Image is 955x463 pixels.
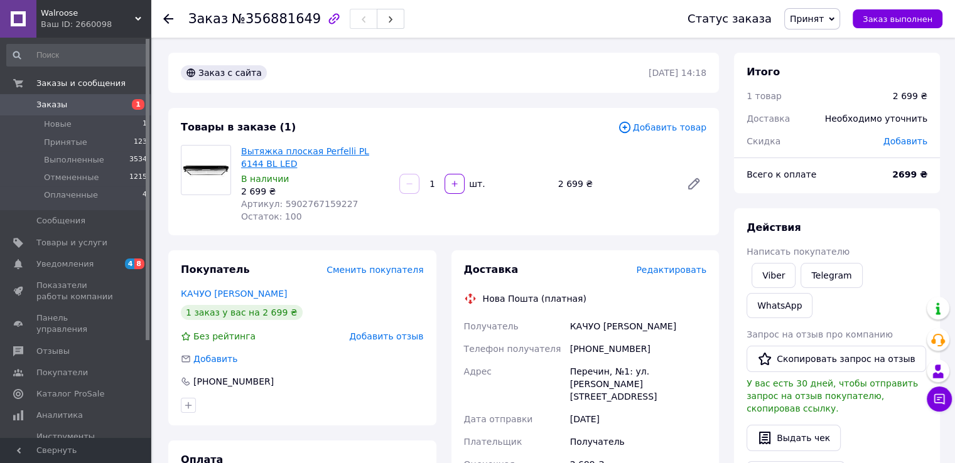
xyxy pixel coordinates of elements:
span: Редактировать [636,265,706,275]
span: Добавить [883,136,927,146]
span: Плательщик [464,437,522,447]
div: Ваш ID: 2660098 [41,19,151,30]
span: Доставка [747,114,790,124]
div: Перечин, №1: ул. [PERSON_NAME][STREET_ADDRESS] [568,360,709,408]
span: Walroose [41,8,135,19]
span: Добавить товар [618,120,706,134]
span: Всего к оплате [747,169,816,179]
span: Аналитика [36,410,83,421]
span: Показатели работы компании [36,280,116,302]
div: 2 699 ₴ [553,175,676,193]
span: Отзывы [36,346,70,357]
span: 1215 [129,172,147,183]
div: Необходимо уточнить [817,105,935,132]
span: Сообщения [36,215,85,226]
span: Написать покупателю [747,247,850,257]
div: Нова Пошта (платная) [480,292,590,305]
span: Уведомления [36,258,94,270]
span: 8 [134,258,144,269]
a: Telegram [801,263,862,288]
span: Принят [790,14,824,24]
button: Выдать чек [747,425,841,451]
span: У вас есть 30 дней, чтобы отправить запрос на отзыв покупателю, скопировав ссылку. [747,378,918,413]
span: Товары и услуги [36,237,107,248]
span: Инструменты вебмастера и SEO [36,431,116,454]
span: Получатель [464,321,519,331]
span: Принятые [44,137,87,148]
div: Вернуться назад [163,13,173,25]
span: Адрес [464,366,492,376]
img: Вытяжка плоская Perfelli PL 6144 BL LED [181,146,230,194]
span: 4 [125,258,135,269]
span: 1 [132,99,144,110]
span: Отмененные [44,172,99,183]
span: Действия [747,221,801,233]
div: Заказ с сайта [181,65,267,80]
span: Дата отправки [464,414,533,424]
div: 1 заказ у вас на 2 699 ₴ [181,305,303,320]
div: Получатель [568,430,709,453]
span: Добавить отзыв [349,331,423,341]
span: В наличии [241,174,289,184]
div: [PHONE_NUMBER] [568,338,709,360]
span: 123 [134,137,147,148]
span: Оплаченные [44,189,98,201]
span: Остаток: 100 [241,211,302,221]
span: Заказ [188,11,228,26]
div: КАЧУО [PERSON_NAME] [568,315,709,338]
span: Товары в заказе (1) [181,121,296,133]
a: WhatsApp [747,293,812,318]
time: [DATE] 14:18 [649,68,706,78]
span: Заказы [36,99,67,110]
a: КАЧУО [PERSON_NAME] [181,289,287,299]
span: Заказ выполнен [863,14,932,24]
span: Запрос на отзыв про компанию [747,329,893,339]
span: Итого [747,66,780,78]
span: Заказы и сообщения [36,78,126,89]
div: Статус заказа [688,13,772,25]
span: Новые [44,119,72,130]
span: 3534 [129,154,147,166]
div: [PHONE_NUMBER] [192,375,275,388]
span: Доставка [464,263,519,275]
div: 2 699 ₴ [241,185,389,198]
button: Чат с покупателем [927,386,952,412]
span: Панель управления [36,312,116,335]
span: Артикул: 5902767159227 [241,199,358,209]
span: Каталог ProSale [36,388,104,400]
b: 2699 ₴ [892,169,927,179]
div: 2 699 ₴ [893,90,927,102]
span: Без рейтинга [193,331,256,341]
button: Скопировать запрос на отзыв [747,346,926,372]
button: Заказ выполнен [853,9,942,28]
div: [DATE] [568,408,709,430]
a: Вытяжка плоская Perfelli PL 6144 BL LED [241,146,369,169]
input: Поиск [6,44,148,67]
a: Viber [752,263,796,288]
span: 1 товар [747,91,782,101]
span: 4 [143,189,147,201]
span: Добавить [193,354,237,364]
span: Покупатель [181,263,249,275]
span: Сменить покупателя [326,265,423,275]
span: 1 [143,119,147,130]
span: Телефон получателя [464,344,561,354]
span: Покупатели [36,367,88,378]
span: №356881649 [232,11,321,26]
a: Редактировать [681,171,706,196]
div: шт. [466,178,486,190]
span: Скидка [747,136,780,146]
span: Выполненные [44,154,104,166]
